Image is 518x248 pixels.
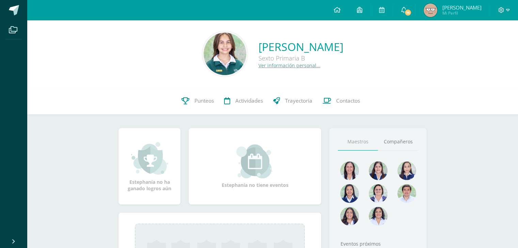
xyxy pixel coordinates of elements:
[176,87,219,114] a: Punteos
[397,184,416,203] img: f0af4734c025b990c12c69d07632b04a.png
[125,141,174,192] div: Estephanía no ha ganado logros aún
[378,133,418,150] a: Compañeros
[369,161,388,180] img: 622beff7da537a3f0b3c15e5b2b9eed9.png
[268,87,317,114] a: Trayectoria
[369,207,388,226] img: 74e021dbc1333a55a6a6352084f0f183.png
[338,241,418,247] div: Eventos próximos
[236,144,273,178] img: event_small.png
[131,141,168,175] img: achievement_small.png
[442,4,482,11] span: [PERSON_NAME]
[340,184,359,203] img: 6ddd1834028c492d783a9ed76c16c693.png
[369,184,388,203] img: 674848b92a8dd628d3cff977652c0a9e.png
[442,10,482,16] span: Mi Perfil
[340,161,359,180] img: 78f4197572b4db04b380d46154379998.png
[340,207,359,226] img: 36a62958e634794b0cbff80e05315532.png
[424,3,437,17] img: a2f95568c6cbeebfa5626709a5edd4e5.png
[285,97,312,104] span: Trayectoria
[235,97,263,104] span: Actividades
[317,87,365,114] a: Contactos
[194,97,214,104] span: Punteos
[336,97,360,104] span: Contactos
[221,144,289,188] div: Estephanía no tiene eventos
[258,62,320,69] a: Ver información personal...
[258,54,343,62] div: Sexto Primaria B
[258,39,343,54] a: [PERSON_NAME]
[397,161,416,180] img: e0582db7cc524a9960c08d03de9ec803.png
[219,87,268,114] a: Actividades
[204,33,246,75] img: 658d43d75862d72456383c05a9676906.png
[404,9,411,16] span: 16
[338,133,378,150] a: Maestros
